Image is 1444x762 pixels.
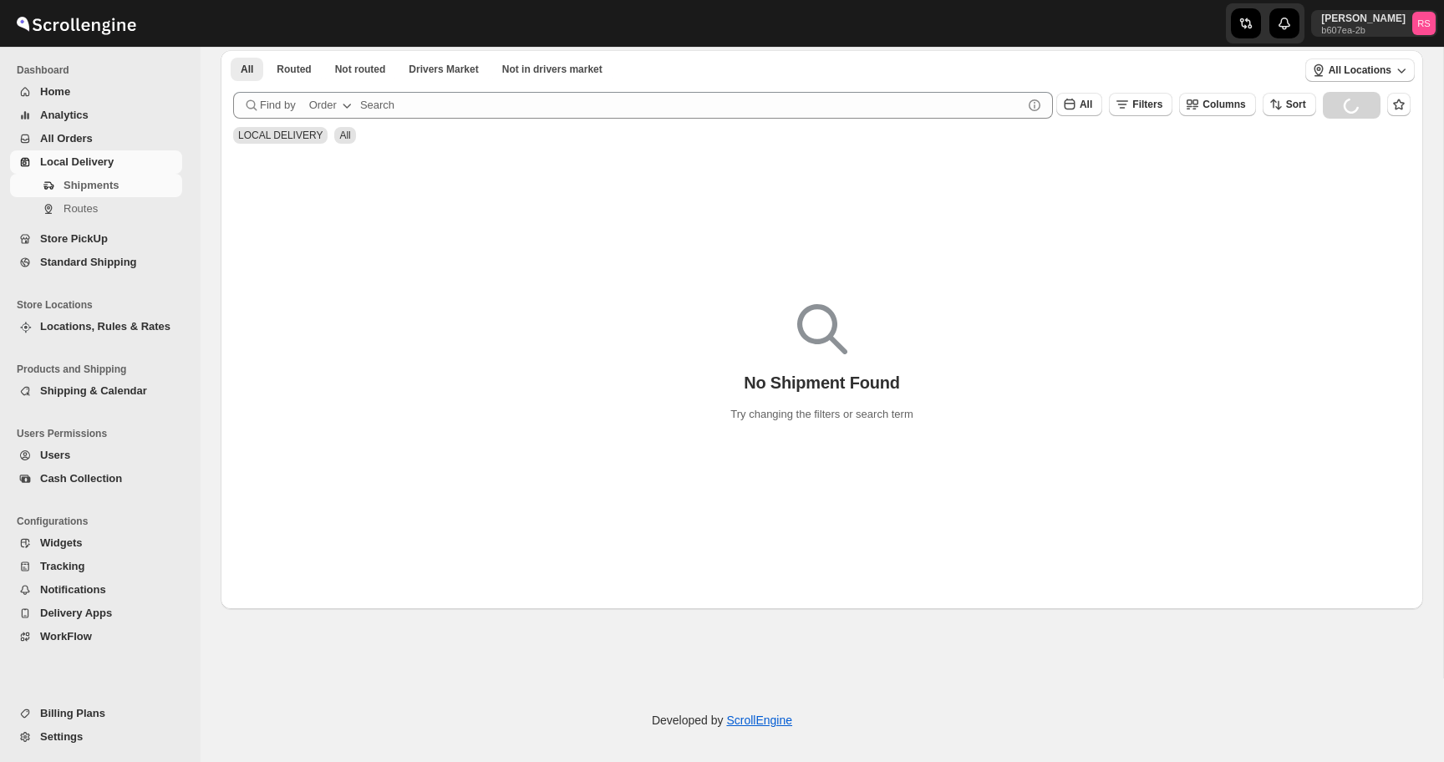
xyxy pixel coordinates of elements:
[10,379,182,403] button: Shipping & Calendar
[10,531,182,555] button: Widgets
[64,202,98,215] span: Routes
[10,555,182,578] button: Tracking
[10,104,182,127] button: Analytics
[502,63,603,76] span: Not in drivers market
[10,625,182,648] button: WorkFlow
[744,373,900,393] p: No Shipment Found
[17,427,189,440] span: Users Permissions
[40,155,114,168] span: Local Delivery
[730,406,913,423] p: Try changing the filters or search term
[10,602,182,625] button: Delivery Apps
[10,80,182,104] button: Home
[1321,25,1406,35] p: b607ea-2b
[40,109,89,121] span: Analytics
[40,730,83,743] span: Settings
[10,174,182,197] button: Shipments
[339,130,350,141] span: All
[13,3,139,44] img: ScrollEngine
[40,707,105,719] span: Billing Plans
[399,58,488,81] button: Claimable
[10,127,182,150] button: All Orders
[726,714,792,727] a: ScrollEngine
[40,256,137,268] span: Standard Shipping
[40,449,70,461] span: Users
[309,97,337,114] div: Order
[10,315,182,338] button: Locations, Rules & Rates
[40,384,147,397] span: Shipping & Calendar
[40,630,92,643] span: WorkFlow
[40,560,84,572] span: Tracking
[10,444,182,467] button: Users
[238,130,323,141] span: LOCAL DELIVERY
[1179,93,1255,116] button: Columns
[17,515,189,528] span: Configurations
[1056,93,1102,116] button: All
[40,472,122,485] span: Cash Collection
[260,97,296,114] span: Find by
[492,58,613,81] button: Un-claimable
[1412,12,1436,35] span: Romil Seth
[1109,93,1172,116] button: Filters
[325,58,396,81] button: Unrouted
[40,583,106,596] span: Notifications
[1080,99,1092,110] span: All
[17,63,189,77] span: Dashboard
[17,298,189,312] span: Store Locations
[277,63,311,76] span: Routed
[335,63,386,76] span: Not routed
[1321,12,1406,25] p: [PERSON_NAME]
[1311,10,1437,37] button: User menu
[1132,99,1162,110] span: Filters
[10,578,182,602] button: Notifications
[267,58,321,81] button: Routed
[1417,18,1431,28] text: RS
[360,92,1023,119] input: Search
[40,132,93,145] span: All Orders
[409,63,478,76] span: Drivers Market
[652,712,792,729] p: Developed by
[40,536,82,549] span: Widgets
[231,58,263,81] button: All
[1286,99,1306,110] span: Sort
[10,197,182,221] button: Routes
[10,702,182,725] button: Billing Plans
[1305,58,1415,82] button: All Locations
[1263,93,1316,116] button: Sort
[17,363,189,376] span: Products and Shipping
[10,467,182,490] button: Cash Collection
[64,179,119,191] span: Shipments
[1329,63,1391,77] span: All Locations
[1202,99,1245,110] span: Columns
[241,63,253,76] span: All
[40,232,108,245] span: Store PickUp
[797,304,847,354] img: Empty search results
[299,92,365,119] button: Order
[40,85,70,98] span: Home
[10,725,182,749] button: Settings
[40,320,170,333] span: Locations, Rules & Rates
[40,607,112,619] span: Delivery Apps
